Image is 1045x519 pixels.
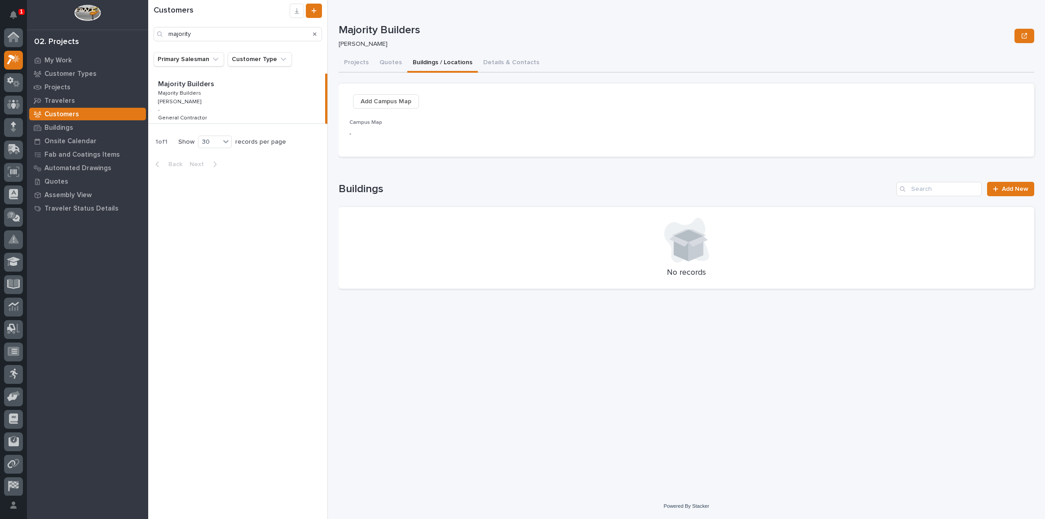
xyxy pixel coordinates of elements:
h1: Buildings [339,183,893,196]
button: Back [148,160,186,168]
p: Onsite Calendar [44,137,97,145]
p: - [349,129,567,139]
p: Customer Types [44,70,97,78]
button: Details & Contacts [478,54,545,73]
button: Next [186,160,224,168]
p: Quotes [44,178,68,186]
a: Customers [27,107,148,121]
p: Automated Drawings [44,164,111,172]
p: Majority Builders [339,24,1011,37]
div: Notifications1 [11,11,23,25]
button: Projects [339,54,374,73]
p: Customers [44,110,79,119]
p: Assembly View [44,191,92,199]
a: Projects [27,80,148,94]
span: Add New [1002,186,1028,192]
button: Quotes [374,54,407,73]
p: records per page [235,138,286,146]
a: Quotes [27,175,148,188]
p: Travelers [44,97,75,105]
div: 30 [198,137,220,147]
a: Traveler Status Details [27,202,148,215]
p: Buildings [44,124,73,132]
p: Fab and Coatings Items [44,151,120,159]
input: Search [896,182,982,196]
span: Add Campus Map [361,96,411,107]
button: Customer Type [228,52,292,66]
p: [PERSON_NAME] [339,40,1007,48]
a: Customer Types [27,67,148,80]
button: Add Campus Map [353,94,419,109]
span: Back [163,160,182,168]
div: 02. Projects [34,37,79,47]
a: Assembly View [27,188,148,202]
span: Campus Map [349,120,382,125]
a: Fab and Coatings Items [27,148,148,161]
button: Notifications [4,5,23,24]
p: 1 of 1 [148,131,175,153]
p: Majority Builders [158,88,203,97]
p: Show [178,138,194,146]
a: My Work [27,53,148,67]
a: Onsite Calendar [27,134,148,148]
a: Automated Drawings [27,161,148,175]
input: Search [154,27,322,41]
p: Traveler Status Details [44,205,119,213]
button: Primary Salesman [154,52,224,66]
p: - [158,107,160,113]
p: General Contractor [158,113,209,121]
p: Majority Builders [158,78,216,88]
p: No records [349,268,1023,278]
a: Travelers [27,94,148,107]
a: Powered By Stacker [664,503,709,509]
p: 1 [20,9,23,15]
button: Buildings / Locations [407,54,478,73]
a: Majority BuildersMajority Builders Majority BuildersMajority Builders [PERSON_NAME][PERSON_NAME] ... [148,74,327,124]
p: My Work [44,57,72,65]
p: Projects [44,84,71,92]
span: Next [190,160,209,168]
p: [PERSON_NAME] [158,97,203,105]
a: Buildings [27,121,148,134]
h1: Customers [154,6,290,16]
a: Add New [987,182,1034,196]
img: Workspace Logo [74,4,101,21]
